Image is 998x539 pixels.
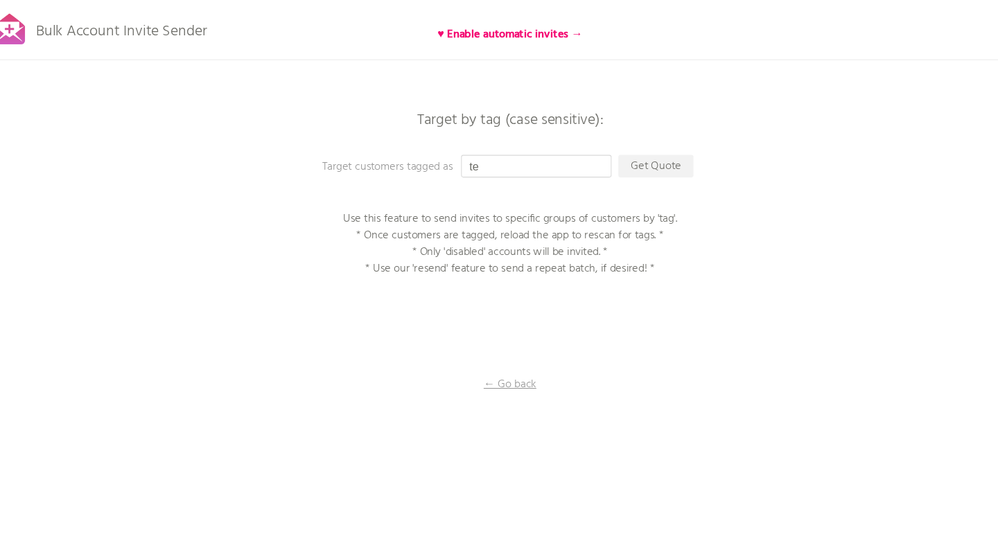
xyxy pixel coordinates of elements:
[430,346,568,362] p: ← Go back
[62,8,220,43] p: Bulk Account Invite Sender
[326,194,672,255] p: Use this feature to send invites to specific groups of customers by 'tag'. * Once customers are t...
[432,24,566,40] b: ♥ Enable automatic invites →
[291,104,707,118] p: Target by tag (case sensitive):
[951,21,970,38] b: FAQ
[951,22,970,37] a: FAQ
[326,146,603,161] p: Target customers tagged as
[454,143,593,164] input: Enter a tag...
[599,143,668,164] p: Get Quote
